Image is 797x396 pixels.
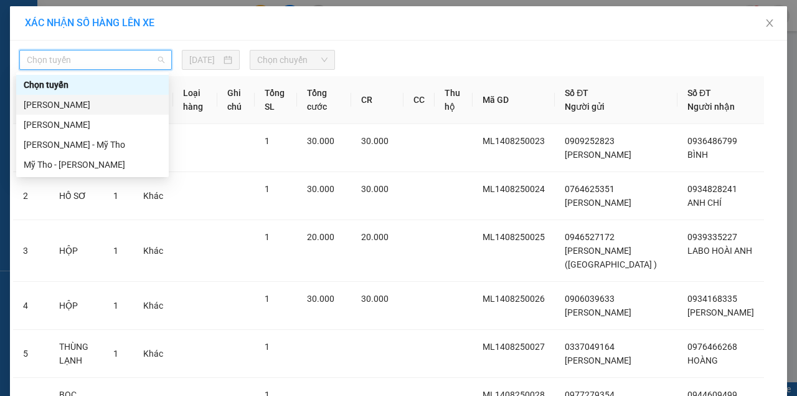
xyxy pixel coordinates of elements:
span: LABO HOÀI ANH [687,246,752,256]
span: 30.000 [307,136,334,146]
span: [PERSON_NAME] [565,198,631,208]
span: ML1408250023 [483,136,545,146]
th: CR [351,76,403,124]
th: STT [13,76,49,124]
span: 1 [265,184,270,194]
span: ML1408250025 [483,232,545,242]
span: Chọn chuyến [257,51,327,69]
span: Số ĐT [687,88,711,98]
span: Chọn tuyến [27,51,164,69]
span: 30.000 [307,294,334,304]
div: [GEOGRAPHIC_DATA] [150,11,276,39]
span: ML1408250024 [483,184,545,194]
td: Khác [133,330,173,378]
span: 0337049164 [565,342,615,352]
span: 1 [113,349,118,359]
div: LABO HOÀI ANH [150,39,276,54]
span: 0939335227 [687,232,737,242]
div: Chọn tuyến [24,78,161,92]
span: 1 [265,136,270,146]
th: CC [403,76,435,124]
td: Khác [133,172,173,220]
td: 3 [13,220,49,282]
span: ML1408250027 [483,342,545,352]
td: Khác [133,282,173,330]
div: [PERSON_NAME] [24,98,161,112]
td: THÙNG LẠNH [49,330,103,378]
td: HỒ SƠ [49,172,103,220]
div: Mỹ Tho - [PERSON_NAME] [24,158,161,171]
span: 30.000 [361,184,389,194]
span: 1 [113,301,118,311]
span: 0909252823 [565,136,615,146]
div: [PERSON_NAME] - Mỹ Tho [24,138,161,152]
th: Mã GD [473,76,555,124]
span: 20.000 [361,232,389,242]
span: 0936486799 [687,136,737,146]
span: 1 [113,246,118,256]
span: Người gửi [565,102,605,112]
th: Tổng cước [297,76,351,124]
span: 1 [265,342,270,352]
div: Mỹ Long [11,11,141,26]
span: 30.000 [307,184,334,194]
div: Mỹ Tho - Cao Lãnh [16,155,169,175]
span: 1 [113,191,118,201]
td: 4 [13,282,49,330]
span: ML1408250026 [483,294,545,304]
span: Gửi: [11,12,30,25]
span: BÌNH [687,150,708,160]
td: 2 [13,172,49,220]
span: [PERSON_NAME] [687,307,754,317]
div: Cao Lãnh - Hồ Chí Minh [16,95,169,115]
span: 20.000 [307,232,334,242]
div: ẤP 2 [GEOGRAPHIC_DATA] [11,88,141,118]
div: 0939335227 [150,54,276,71]
div: 0946527172 [11,70,141,88]
span: XÁC NHẬN SỐ HÀNG LÊN XE [25,17,154,29]
td: HỘP [49,282,103,330]
span: 0934168335 [687,294,737,304]
span: 1 [265,232,270,242]
div: Chọn tuyến [16,75,169,95]
td: 1 [13,124,49,172]
span: Số ĐT [565,88,588,98]
span: 30.000 [361,136,389,146]
td: HỘP [49,220,103,282]
th: Thu hộ [435,76,473,124]
td: 5 [13,330,49,378]
div: Hồ Chí Minh - Cao Lãnh [16,115,169,135]
span: ANH CHÍ [687,198,722,208]
span: 0934828241 [687,184,737,194]
div: [PERSON_NAME] ([GEOGRAPHIC_DATA] ) [11,26,141,70]
input: 14/08/2025 [189,53,221,67]
span: 30.000 [361,294,389,304]
div: [PERSON_NAME] [24,118,161,132]
span: HOÀNG [687,355,718,365]
span: Nhận: [150,11,180,24]
span: 0764625351 [565,184,615,194]
th: Ghi chú [217,76,255,124]
span: Người nhận [687,102,735,112]
span: [PERSON_NAME] [565,307,631,317]
span: 1 [265,294,270,304]
span: [PERSON_NAME] [565,150,631,160]
button: Close [752,6,787,41]
th: Loại hàng [173,76,217,124]
span: close [765,18,775,28]
span: 0946527172 [565,232,615,242]
span: 0976466268 [687,342,737,352]
div: Cao Lãnh - Mỹ Tho [16,135,169,155]
th: Tổng SL [255,76,297,124]
td: Khác [133,220,173,282]
span: 0906039633 [565,294,615,304]
span: [PERSON_NAME] ([GEOGRAPHIC_DATA] ) [565,246,657,269]
span: [PERSON_NAME] [565,355,631,365]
